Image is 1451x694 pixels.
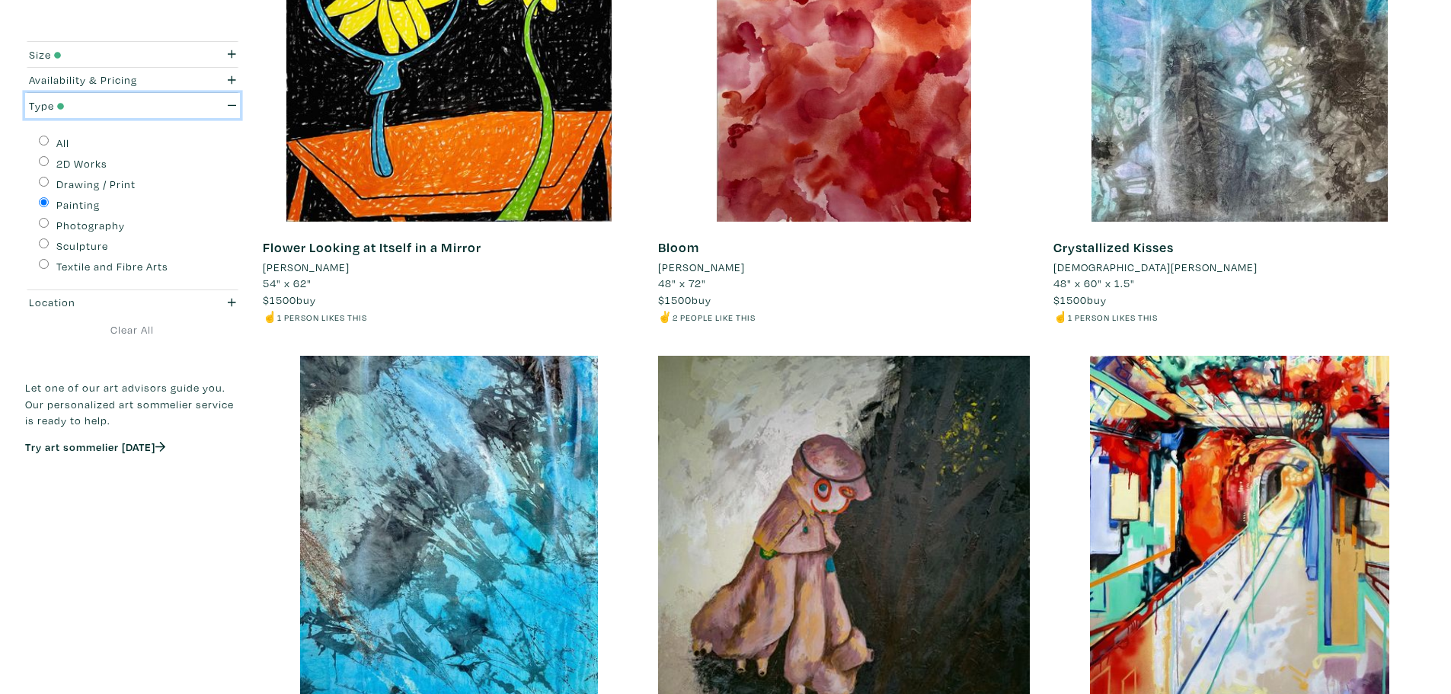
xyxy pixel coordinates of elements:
button: Location [25,290,240,315]
a: Bloom [658,238,699,256]
span: 48" x 72" [658,276,706,290]
li: [DEMOGRAPHIC_DATA][PERSON_NAME] [1053,259,1258,276]
li: [PERSON_NAME] [263,259,350,276]
label: Photography [56,217,125,234]
div: Availability & Pricing [29,72,179,88]
a: [DEMOGRAPHIC_DATA][PERSON_NAME] [1053,259,1426,276]
li: ☝️ [1053,309,1426,325]
label: Drawing / Print [56,176,136,193]
label: Textile and Fibre Arts [56,258,168,275]
span: buy [1053,293,1107,307]
div: Type [29,98,179,114]
label: Sculpture [56,238,108,254]
li: ☝️ [263,309,635,325]
label: All [56,135,69,152]
small: 1 person likes this [1068,312,1158,323]
iframe: Customer reviews powered by Trustpilot [25,470,240,502]
button: Availability & Pricing [25,68,240,93]
span: buy [263,293,316,307]
span: buy [658,293,711,307]
button: Type [25,93,240,118]
button: Size [25,42,240,67]
a: Try art sommelier [DATE] [25,440,165,454]
div: Location [29,294,179,311]
li: [PERSON_NAME] [658,259,745,276]
span: $1500 [658,293,692,307]
span: 54" x 62" [263,276,312,290]
a: Clear All [25,321,240,338]
label: Painting [56,197,100,213]
p: Let one of our art advisors guide you. Our personalized art sommelier service is ready to help. [25,379,240,429]
a: Flower Looking at Itself in a Mirror [263,238,481,256]
a: [PERSON_NAME] [263,259,635,276]
span: $1500 [263,293,296,307]
label: 2D Works [56,155,107,172]
li: ✌️ [658,309,1031,325]
div: Size [29,46,179,63]
small: 2 people like this [673,312,756,323]
span: $1500 [1053,293,1087,307]
small: 1 person likes this [277,312,367,323]
span: 48" x 60" x 1.5" [1053,276,1135,290]
a: Crystallized Kisses [1053,238,1174,256]
a: [PERSON_NAME] [658,259,1031,276]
